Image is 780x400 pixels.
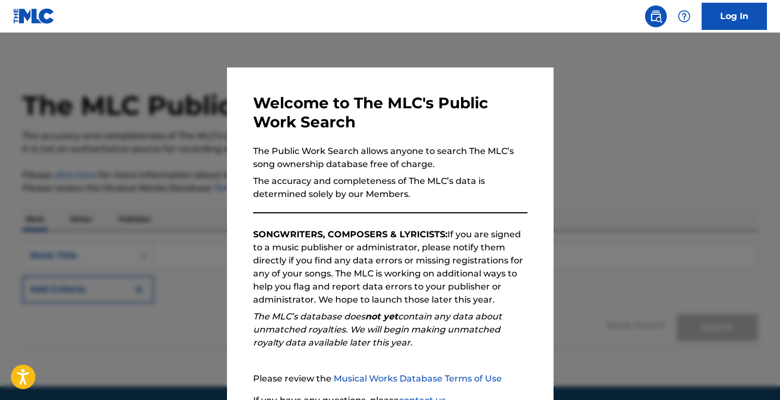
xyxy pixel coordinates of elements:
h3: Welcome to The MLC's Public Work Search [253,94,527,132]
strong: not yet [365,311,398,322]
strong: SONGWRITERS, COMPOSERS & LYRICISTS: [253,229,447,239]
em: The MLC’s database does contain any data about unmatched royalties. We will begin making unmatche... [253,311,502,348]
img: help [678,10,691,23]
a: Public Search [645,5,667,27]
img: search [649,10,662,23]
p: The accuracy and completeness of The MLC’s data is determined solely by our Members. [253,175,527,201]
img: MLC Logo [13,8,55,24]
p: The Public Work Search allows anyone to search The MLC’s song ownership database free of charge. [253,145,527,171]
div: Help [673,5,695,27]
p: If you are signed to a music publisher or administrator, please notify them directly if you find ... [253,228,527,306]
a: Log In [702,3,767,30]
a: Musical Works Database Terms of Use [334,373,502,384]
p: Please review the [253,372,527,385]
